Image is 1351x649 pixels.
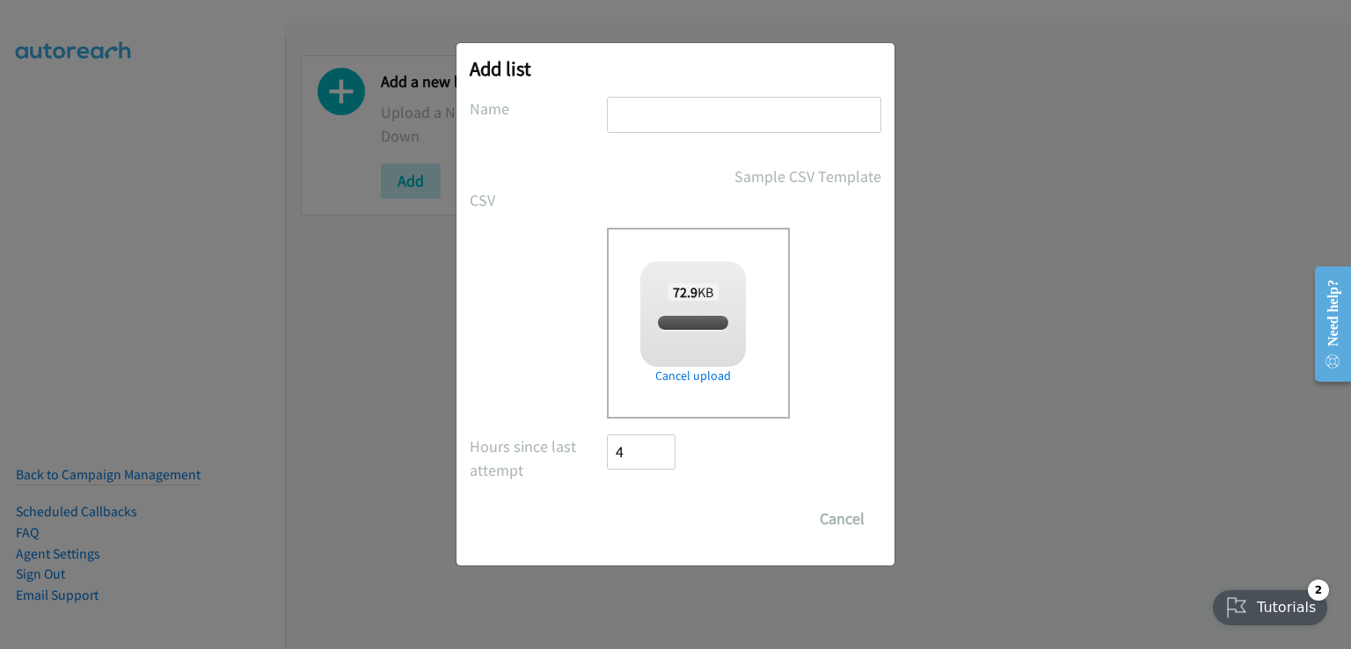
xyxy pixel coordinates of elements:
[734,164,881,188] a: Sample CSV Template
[803,501,881,536] button: Cancel
[470,188,607,212] label: CSV
[470,56,881,81] h2: Add list
[1301,254,1351,394] iframe: Resource Center
[640,367,746,385] a: Cancel upload
[470,97,607,120] label: Name
[470,434,607,482] label: Hours since last attempt
[668,283,719,301] span: KB
[661,315,725,332] span: split_12.csv
[1202,572,1338,636] iframe: Checklist
[673,283,697,301] strong: 72.9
